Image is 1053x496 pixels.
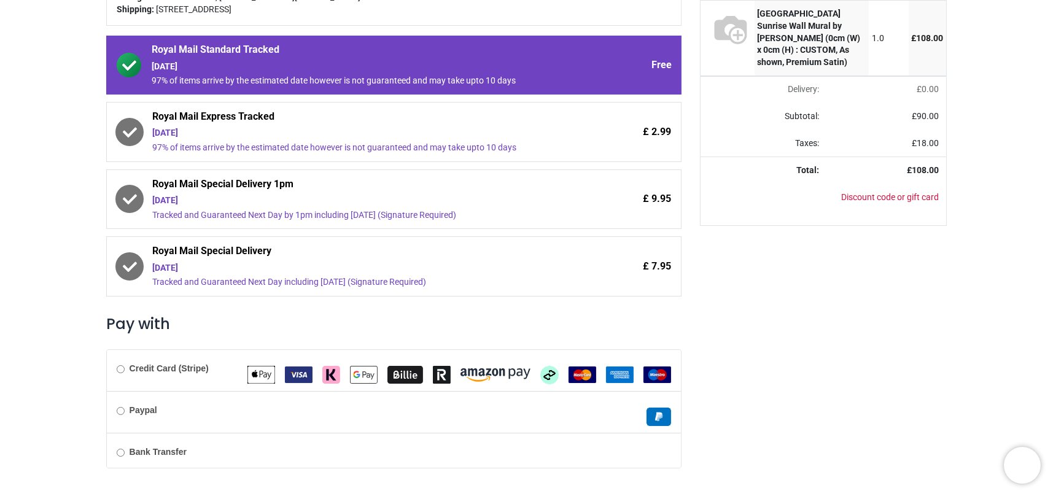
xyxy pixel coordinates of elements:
span: Royal Mail Express Tracked [152,110,568,127]
span: £ [917,84,939,94]
b: Bank Transfer [130,447,187,457]
span: £ [912,138,939,148]
div: 1.0 [872,33,906,45]
strong: Total: [796,165,819,175]
div: [DATE] [152,61,568,73]
span: Billie [387,370,423,379]
input: Paypal [117,407,125,415]
span: 90.00 [917,111,939,121]
img: Afterpay Clearpay [540,366,559,384]
span: £ [912,111,939,121]
b: Credit Card (Stripe) [130,363,209,373]
img: Maestro [643,366,671,383]
span: Google Pay [350,370,378,379]
span: £ [912,33,944,43]
span: 108.00 [912,165,939,175]
img: American Express [606,366,634,383]
strong: [GEOGRAPHIC_DATA] Sunrise Wall Mural by [PERSON_NAME] (0cm (W) x 0cm (H) : CUSTOM, As shown, Prem... [757,9,860,66]
span: Royal Mail Standard Tracked [152,43,568,60]
img: Revolut Pay [433,366,451,384]
span: Free [651,58,672,72]
img: S67763 - [WS-56819-CUSTOM-F-DIGITAL_BB] Bamburgh Castle Sunrise Wall Mural by Francis Taylor (0cm... [710,8,751,49]
img: Paypal [647,408,671,426]
span: Apple Pay [247,370,275,379]
span: Paypal [647,411,671,421]
td: Subtotal: [701,103,826,130]
td: Taxes: [701,130,826,157]
img: Apple Pay [247,366,275,384]
img: Billie [387,366,423,384]
b: Shipping: [117,4,154,14]
h3: Pay with [106,314,682,335]
div: 97% of items arrive by the estimated date however is not guaranteed and may take upto 10 days [152,142,568,154]
a: Discount code or gift card [841,192,939,202]
div: Tracked and Guaranteed Next Day by 1pm including [DATE] (Signature Required) [152,209,568,222]
img: Klarna [322,366,340,384]
div: [DATE] [152,127,568,139]
span: £ 9.95 [643,192,671,206]
img: VISA [285,366,313,383]
span: 18.00 [917,138,939,148]
img: MasterCard [569,366,596,383]
span: 108.00 [917,33,944,43]
span: Amazon Pay [460,370,530,379]
b: Paypal [130,405,157,415]
input: Credit Card (Stripe) [117,365,125,373]
span: 0.00 [922,84,939,94]
div: [DATE] [152,195,568,207]
span: £ 2.99 [643,125,671,139]
div: Tracked and Guaranteed Next Day including [DATE] (Signature Required) [152,276,568,289]
span: Klarna [322,370,340,379]
div: 97% of items arrive by the estimated date however is not guaranteed and may take upto 10 days [152,75,568,87]
span: [STREET_ADDRESS] [156,4,231,16]
span: Maestro [643,370,671,379]
span: Royal Mail Special Delivery [152,244,568,262]
span: Royal Mail Special Delivery 1pm [152,177,568,195]
span: Afterpay Clearpay [540,370,559,379]
td: Delivery will be updated after choosing a new delivery method [701,76,826,103]
img: Amazon Pay [460,368,530,382]
iframe: Brevo live chat [1004,447,1041,484]
span: £ 7.95 [643,260,671,273]
input: Bank Transfer [117,449,125,457]
img: Google Pay [350,366,378,384]
span: Revolut Pay [433,370,451,379]
span: American Express [606,370,634,379]
span: MasterCard [569,370,596,379]
span: VISA [285,370,313,379]
strong: £ [907,165,939,175]
div: [DATE] [152,262,568,274]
